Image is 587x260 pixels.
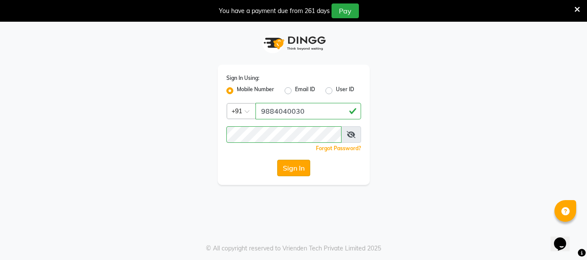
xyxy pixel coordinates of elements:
iframe: chat widget [551,225,578,251]
button: Sign In [277,160,310,176]
input: Username [226,126,342,143]
input: Username [255,103,361,119]
label: Mobile Number [237,86,274,96]
img: logo1.svg [259,30,328,56]
button: Pay [332,3,359,18]
div: You have a payment due from 261 days [219,7,330,16]
a: Forgot Password? [316,145,361,151]
label: Sign In Using: [226,74,259,82]
label: User ID [336,86,354,96]
label: Email ID [295,86,315,96]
